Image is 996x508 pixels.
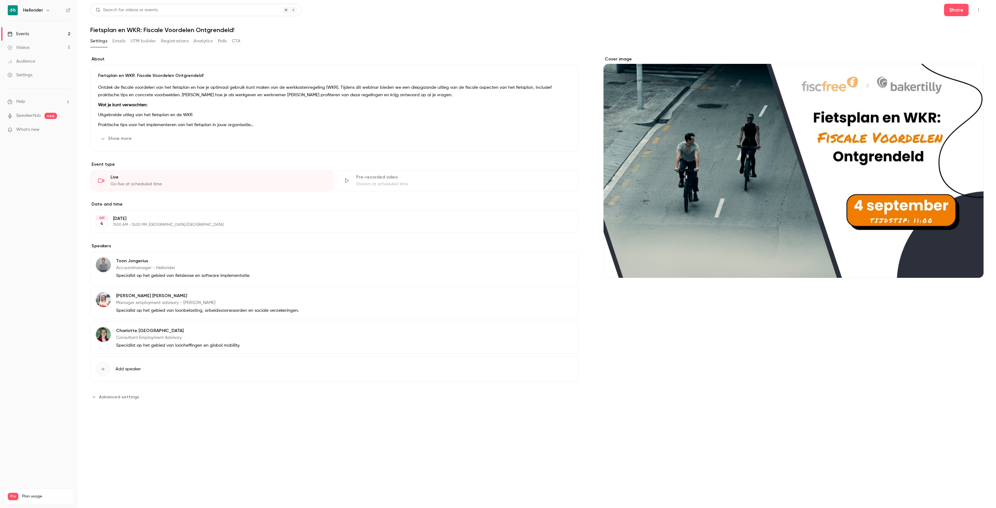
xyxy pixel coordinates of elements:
[96,327,111,342] img: Charlotte Pijnenburg
[90,243,579,249] label: Speakers
[131,36,156,46] button: UTM builder
[90,170,333,191] div: LiveGo live at scheduled time
[90,392,143,402] button: Advanced settings
[90,201,579,207] label: Date and time
[90,26,984,34] h1: Fietsplan en WKR: Fiscale Voordelen Ontgrendeld!
[90,287,579,319] div: Joanita de Pagter[PERSON_NAME] [PERSON_NAME]Manager employment advisory - [PERSON_NAME]Specialist...
[356,181,571,187] div: Stream at scheduled time
[116,300,299,306] p: Manager employment advisory - [PERSON_NAME]
[7,98,70,105] li: help-dropdown-opener
[112,36,125,46] button: Emails
[113,216,546,222] p: [DATE]
[7,58,35,64] div: Audience
[45,113,57,119] span: new
[7,45,30,51] div: Videos
[116,307,299,314] p: Specialist op het gebied van loonbelasting, arbeidsvoorwaarden en sociale verzekeringen.
[113,222,546,227] p: 11:00 AM - 12:00 PM, [GEOGRAPHIC_DATA]/[GEOGRAPHIC_DATA]
[218,36,227,46] button: Polls
[8,493,18,500] span: Pro
[96,216,107,220] div: SEP
[100,221,103,227] p: 4
[110,174,326,180] div: Live
[16,112,41,119] a: SpeakerHub
[356,174,571,180] div: Pre-recorded video
[90,161,579,168] p: Event type
[63,127,70,133] iframe: Noticeable Trigger
[604,56,984,62] label: Cover image
[116,273,250,279] p: Specialist op het gebied van fietslease en software implementatie.
[99,394,139,400] span: Advanced settings
[110,181,326,187] div: Go live at scheduled time
[96,257,111,272] img: Toon Jongerius
[90,356,579,382] button: Add speaker
[336,170,579,191] div: Pre-recorded videoStream at scheduled time
[115,366,141,372] span: Add speaker
[90,36,107,46] button: Settings
[98,134,135,144] button: Show more
[116,328,240,334] p: Charlotte [GEOGRAPHIC_DATA]
[116,258,250,264] p: Toon Jongerius
[98,111,571,119] p: Uitgebreide uitleg van het fietsplan en de WKR
[194,36,213,46] button: Analytics
[116,335,240,341] p: Consultant Employment Advisory
[90,56,579,62] label: About
[116,293,299,299] p: [PERSON_NAME] [PERSON_NAME]
[116,342,240,349] p: Specialist op het gebied van loonheffingen en global mobility.
[8,5,18,15] img: Hellorider
[604,56,984,278] section: Cover image
[944,4,969,16] button: Share
[96,292,111,307] img: Joanita de Pagter
[96,7,158,13] div: Search for videos or events
[98,84,571,99] p: Ontdek de fiscale voordelen van het fietsplan en hoe je optimaal gebruik kunt maken van de werkko...
[161,36,189,46] button: Registrations
[16,98,25,105] span: Help
[98,121,571,129] p: Praktische tips voor het implementeren van het fietsplan in jouw organisatie
[16,126,40,133] span: What's new
[90,252,579,284] div: Toon JongeriusToon JongeriusAccountmanager - HelloriderSpecialist op het gebied van fietslease en...
[116,265,250,271] p: Accountmanager - Hellorider
[232,36,240,46] button: CTA
[98,73,571,79] p: Fietsplan en WKR: Fiscale Voordelen Ontgrendeld!
[90,392,579,402] section: Advanced settings
[98,103,147,107] strong: Wat je kunt verwachten:
[7,31,29,37] div: Events
[90,321,579,354] div: Charlotte PijnenburgCharlotte [GEOGRAPHIC_DATA]Consultant Employment AdvisorySpecialist op het ge...
[22,494,70,499] span: Plan usage
[7,72,32,78] div: Settings
[23,7,43,13] h6: Hellorider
